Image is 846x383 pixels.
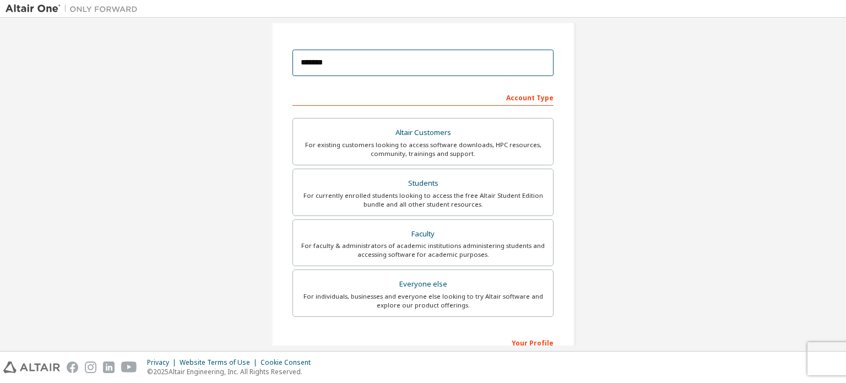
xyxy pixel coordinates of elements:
div: For individuals, businesses and everyone else looking to try Altair software and explore our prod... [300,292,546,310]
div: Students [300,176,546,191]
div: Website Terms of Use [180,358,261,367]
div: Privacy [147,358,180,367]
div: For faculty & administrators of academic institutions administering students and accessing softwa... [300,241,546,259]
img: facebook.svg [67,362,78,373]
img: Altair One [6,3,143,14]
div: Your Profile [292,333,554,351]
div: For currently enrolled students looking to access the free Altair Student Edition bundle and all ... [300,191,546,209]
img: altair_logo.svg [3,362,60,373]
div: Account Type [292,88,554,106]
div: Cookie Consent [261,358,317,367]
div: Altair Customers [300,125,546,141]
div: For existing customers looking to access software downloads, HPC resources, community, trainings ... [300,141,546,158]
img: youtube.svg [121,362,137,373]
img: instagram.svg [85,362,96,373]
div: Everyone else [300,277,546,292]
div: Faculty [300,226,546,242]
img: linkedin.svg [103,362,115,373]
p: © 2025 Altair Engineering, Inc. All Rights Reserved. [147,367,317,376]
